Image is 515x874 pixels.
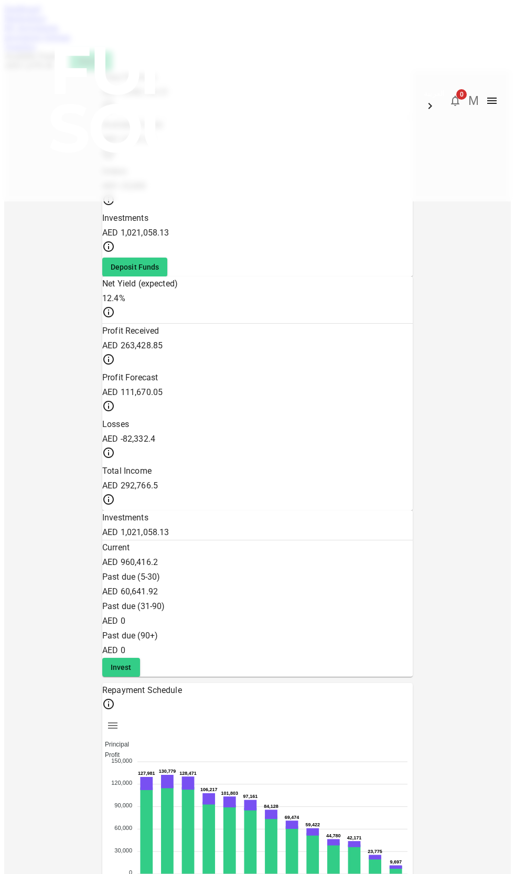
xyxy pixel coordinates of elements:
[102,385,413,400] div: AED 111,670.05
[102,258,167,276] button: Deposit Funds
[111,758,132,764] tspan: 150,000
[114,802,132,808] tspan: 90,000
[466,93,481,109] button: M
[102,525,413,540] div: AED 1,021,058.13
[102,372,158,382] span: Profit Forecast
[102,683,413,698] div: Repayment Schedule
[102,614,413,628] div: AED 0
[102,478,413,493] div: AED 292,766.5
[111,780,132,786] tspan: 120,000
[102,643,413,658] div: AED 0
[102,419,129,429] span: Losses
[424,89,445,98] span: العربية
[102,572,160,582] span: Past due (5-30)
[102,279,178,289] span: Net Yield (expected)
[102,658,140,677] button: Invest
[102,601,165,611] span: Past due (31-90)
[102,226,413,240] div: AED 1,021,058.13
[114,847,132,854] tspan: 30,000
[102,584,413,599] div: AED 60,641.92
[102,542,130,552] span: Current
[102,513,148,523] span: Investments
[102,432,413,446] div: AED -82,332.4
[102,466,152,476] span: Total Income
[102,631,158,641] span: Past due (90+)
[445,90,466,111] button: 0
[456,89,467,100] span: 0
[102,213,148,223] span: Investments
[102,291,413,306] div: 12.4%
[102,555,413,570] div: AED 960,416.2
[97,751,120,759] span: Profit
[102,338,413,353] div: AED 263,428.85
[97,741,129,748] span: Principal
[114,825,132,831] tspan: 60,000
[102,326,159,336] span: Profit Received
